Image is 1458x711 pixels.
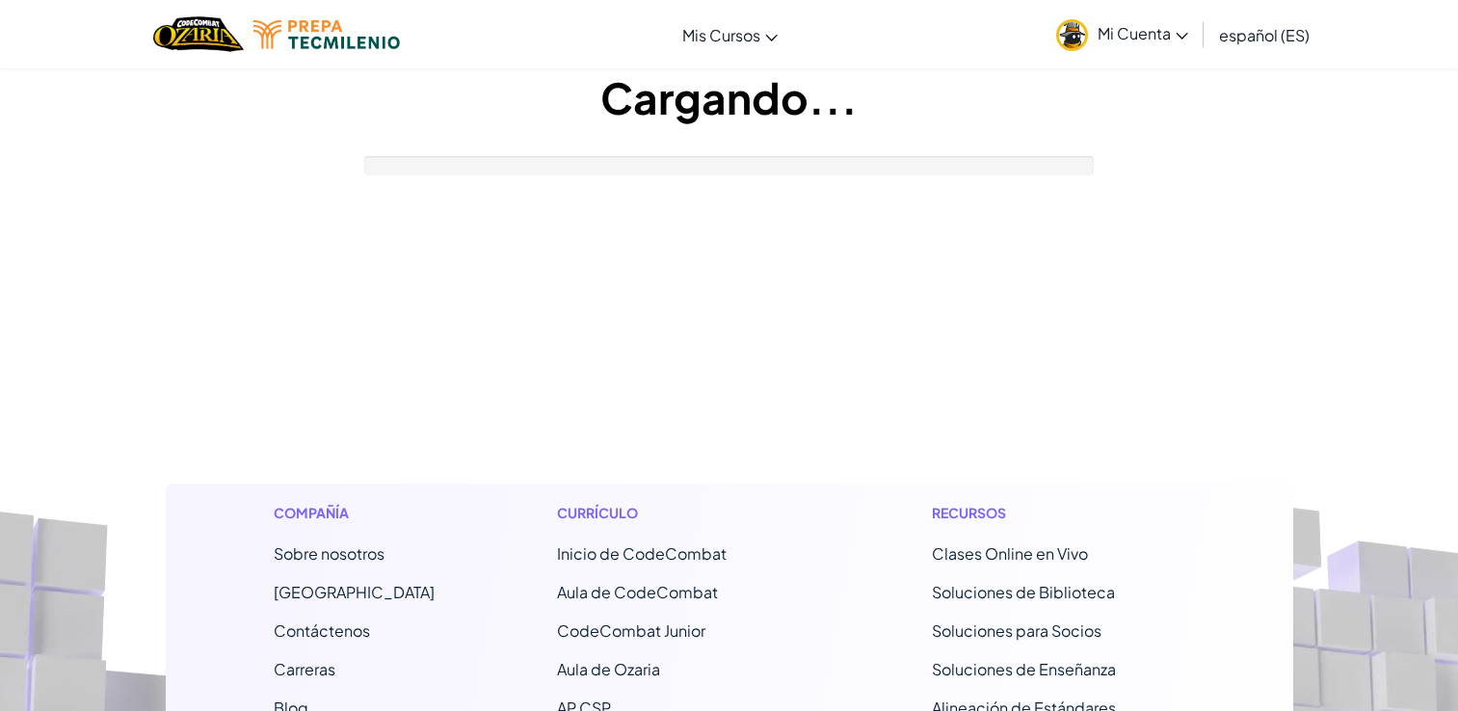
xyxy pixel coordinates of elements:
a: Mis Cursos [673,9,787,61]
img: avatar [1056,19,1088,51]
span: español (ES) [1219,25,1310,45]
a: Aula de CodeCombat [557,582,718,602]
a: Clases Online en Vivo [932,543,1088,564]
a: Soluciones de Biblioteca [932,582,1115,602]
a: [GEOGRAPHIC_DATA] [274,582,435,602]
a: CodeCombat Junior [557,620,705,641]
a: Soluciones de Enseñanza [932,659,1116,679]
a: Carreras [274,659,335,679]
a: español (ES) [1209,9,1319,61]
a: Ozaria by CodeCombat logo [153,14,243,54]
h1: Recursos [932,503,1185,523]
a: Aula de Ozaria [557,659,660,679]
span: Contáctenos [274,620,370,641]
h1: Currículo [557,503,810,523]
a: Soluciones para Socios [932,620,1101,641]
h1: Compañía [274,503,435,523]
img: Home [153,14,243,54]
span: Mis Cursos [682,25,760,45]
span: Mi Cuenta [1098,23,1188,43]
a: Mi Cuenta [1047,4,1198,65]
span: Inicio de CodeCombat [557,543,727,564]
a: Sobre nosotros [274,543,384,564]
img: Tecmilenio logo [253,20,400,49]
